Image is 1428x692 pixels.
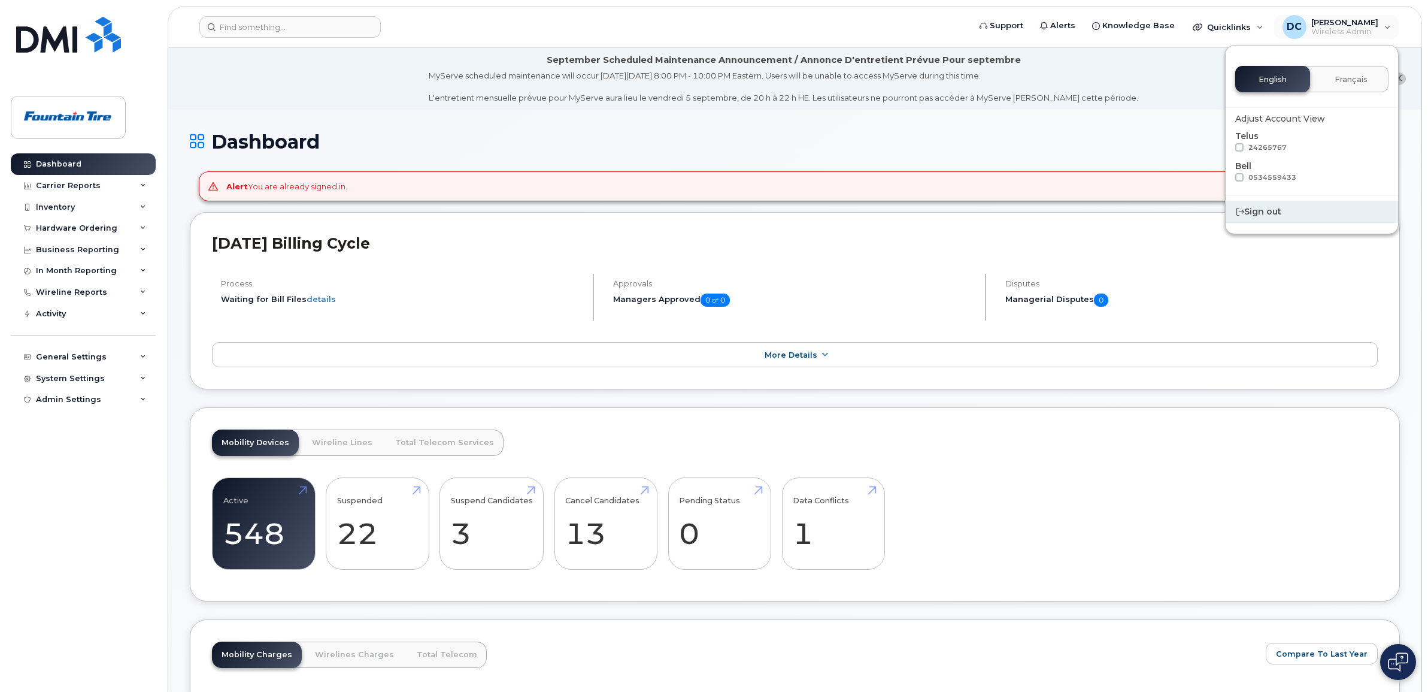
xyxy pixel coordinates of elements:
h5: Managerial Disputes [1005,294,1378,307]
h1: Dashboard [190,131,1400,152]
a: Suspended 22 [337,484,418,563]
span: Compare To Last Year [1276,648,1368,660]
a: details [307,294,336,304]
h2: [DATE] Billing Cycle [212,234,1378,252]
strong: Alert [226,182,248,191]
a: Data Conflicts 1 [793,484,874,563]
a: Active 548 [223,484,304,563]
div: MyServe scheduled maintenance will occur [DATE][DATE] 8:00 PM - 10:00 PM Eastern. Users will be u... [429,70,1138,104]
span: 0 of 0 [701,294,730,307]
li: Waiting for Bill Files [221,294,583,305]
span: Français [1335,75,1368,84]
a: Wireline Lines [302,430,382,456]
a: Suspend Candidates 3 [451,484,533,563]
h5: Managers Approved [613,294,975,307]
span: 0534559433 [1248,173,1296,182]
a: Total Telecom Services [386,430,504,456]
div: Adjust Account View [1235,113,1388,125]
a: Mobility Devices [212,430,299,456]
div: You are already signed in. [226,181,347,192]
a: Wirelines Charges [305,642,404,668]
a: Pending Status 0 [679,484,760,563]
span: 0 [1094,294,1108,307]
div: September Scheduled Maintenance Announcement / Annonce D'entretient Prévue Pour septembre [547,54,1021,67]
span: More Details [765,350,817,359]
h4: Process [221,279,583,288]
a: Total Telecom [407,642,487,668]
button: Compare To Last Year [1266,643,1378,664]
img: Open chat [1388,652,1408,672]
a: Mobility Charges [212,642,302,668]
span: 24265767 [1248,143,1287,152]
a: Cancel Candidates 13 [565,484,646,563]
div: Sign out [1226,201,1398,223]
div: Bell [1235,160,1388,185]
h4: Approvals [613,279,975,288]
div: Telus [1235,130,1388,155]
h4: Disputes [1005,279,1378,288]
